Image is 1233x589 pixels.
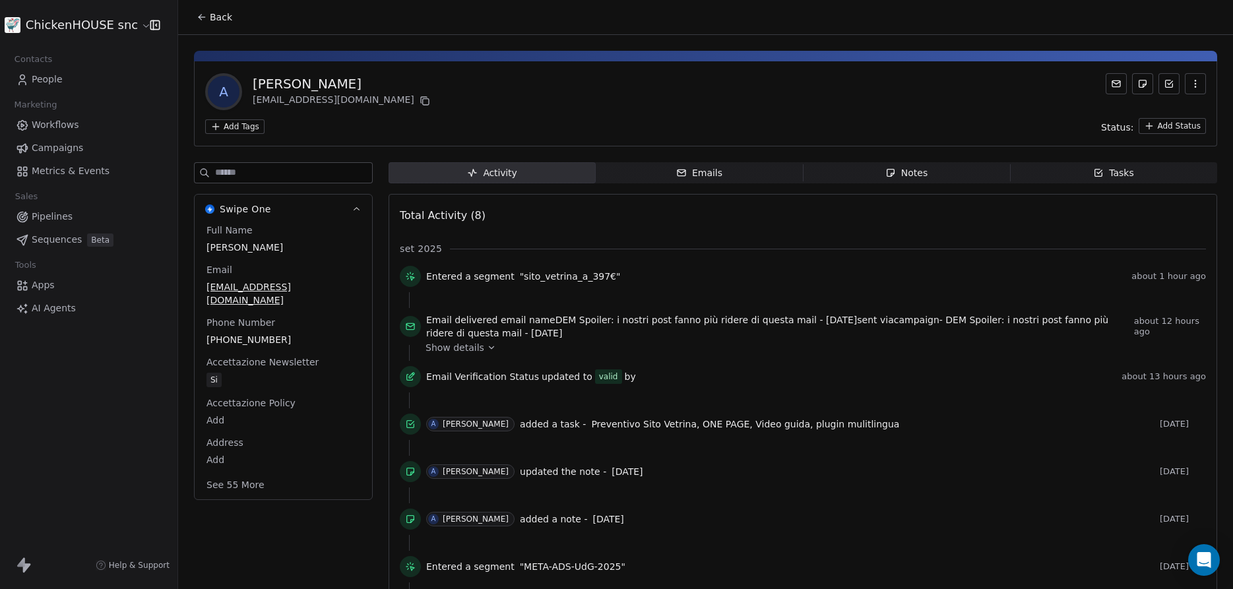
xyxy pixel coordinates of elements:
[11,297,167,319] a: AI Agents
[443,419,509,429] div: [PERSON_NAME]
[195,195,372,224] button: Swipe OneSwipe One
[520,465,606,478] span: updated the note -
[32,301,76,315] span: AI Agents
[109,560,170,571] span: Help & Support
[204,263,235,276] span: Email
[11,160,167,182] a: Metrics & Events
[32,141,83,155] span: Campaigns
[1101,121,1133,134] span: Status:
[1160,514,1206,524] span: [DATE]
[625,370,636,383] span: by
[32,278,55,292] span: Apps
[431,419,436,429] div: A
[542,370,592,383] span: updated to
[885,166,928,180] div: Notes
[32,233,82,247] span: Sequences
[599,370,618,383] div: valid
[96,560,170,571] a: Help & Support
[1160,466,1206,477] span: [DATE]
[199,473,272,497] button: See 55 More
[195,224,372,499] div: Swipe OneSwipe One
[591,419,899,429] span: Preventivo Sito Vetrina, ONE PAGE, Video guida, plugin mulitlingua
[204,316,278,329] span: Phone Number
[426,270,515,283] span: Entered a segment
[1160,561,1206,572] span: [DATE]
[592,514,623,524] span: [DATE]
[426,370,539,383] span: Email Verification Status
[1122,371,1206,382] span: about 13 hours ago
[205,204,214,214] img: Swipe One
[1188,544,1220,576] div: Open Intercom Messenger
[443,467,509,476] div: [PERSON_NAME]
[5,17,20,33] img: 4.jpg
[555,315,858,325] span: DEM Spoiler: i nostri post fanno più ridere di questa mail - [DATE]
[520,512,587,526] span: added a note -
[9,95,63,115] span: Marketing
[520,560,625,573] span: "META-ADS-UdG-2025"
[9,255,42,275] span: Tools
[591,416,899,432] a: Preventivo Sito Vetrina, ONE PAGE, Video guida, plugin mulitlingua
[87,233,113,247] span: Beta
[32,118,79,132] span: Workflows
[400,242,442,255] span: set 2025
[1139,118,1206,134] button: Add Status
[11,114,167,136] a: Workflows
[9,187,44,206] span: Sales
[676,166,722,180] div: Emails
[208,76,239,108] span: A
[431,466,436,477] div: A
[11,69,167,90] a: People
[9,49,58,69] span: Contacts
[1131,271,1206,282] span: about 1 hour ago
[1093,166,1134,180] div: Tasks
[204,436,246,449] span: Address
[210,373,218,387] div: Si
[189,5,240,29] button: Back
[16,14,141,36] button: ChickenHOUSE snc
[612,466,643,477] span: [DATE]
[253,93,433,109] div: [EMAIL_ADDRESS][DOMAIN_NAME]
[1134,316,1206,337] span: about 12 hours ago
[253,75,433,93] div: [PERSON_NAME]
[210,11,232,24] span: Back
[431,514,436,524] div: A
[400,209,486,222] span: Total Activity (8)
[592,511,623,527] a: [DATE]
[11,229,167,251] a: SequencesBeta
[204,396,298,410] span: Accettazione Policy
[612,464,643,480] a: [DATE]
[206,414,360,427] span: Add
[204,224,255,237] span: Full Name
[206,280,360,307] span: [EMAIL_ADDRESS][DOMAIN_NAME]
[1160,419,1206,429] span: [DATE]
[26,16,139,34] span: ChickenHOUSE snc
[426,313,1129,340] span: email name sent via campaign -
[426,341,484,354] span: Show details
[206,333,360,346] span: [PHONE_NUMBER]
[32,73,63,86] span: People
[32,164,110,178] span: Metrics & Events
[11,274,167,296] a: Apps
[426,315,497,325] span: Email delivered
[206,453,360,466] span: Add
[426,560,515,573] span: Entered a segment
[205,119,265,134] button: Add Tags
[520,270,621,283] span: "sito_vetrina_a_397€"
[204,356,321,369] span: Accettazione Newsletter
[11,206,167,228] a: Pipelines
[426,341,1197,354] a: Show details
[443,514,509,524] div: [PERSON_NAME]
[11,137,167,159] a: Campaigns
[520,418,586,431] span: added a task -
[206,241,360,254] span: [PERSON_NAME]
[32,210,73,224] span: Pipelines
[220,202,271,216] span: Swipe One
